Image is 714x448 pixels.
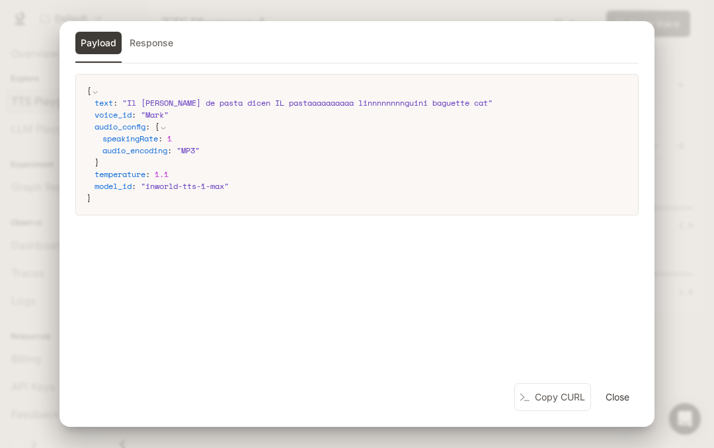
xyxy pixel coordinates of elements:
div: : [102,145,627,157]
span: voice_id [95,109,132,120]
span: " inworld-tts-1-max " [141,180,229,192]
span: { [87,85,91,96]
span: speakingRate [102,133,158,144]
span: " Il [PERSON_NAME] de pasta dicen IL pastaaaaaaaaaa linnnnnnnnguini baguette cat " [122,97,493,108]
span: " MP3 " [177,145,200,156]
span: audio_config [95,121,145,132]
button: Payload [75,32,122,54]
div: : [95,97,627,109]
span: { [155,121,159,132]
span: text [95,97,113,108]
span: audio_encoding [102,145,167,156]
div: : [102,133,627,145]
span: 1 [167,133,172,144]
span: 1.1 [155,168,169,180]
span: " Mark " [141,109,169,120]
div: : [95,180,627,192]
button: Close [596,384,639,410]
div: : [95,168,627,180]
button: Copy CURL [514,383,591,412]
button: Response [124,32,178,54]
span: } [95,157,99,168]
div: : [95,109,627,121]
span: } [87,192,91,204]
span: temperature [95,168,145,180]
span: model_id [95,180,132,192]
div: : [95,121,627,168]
